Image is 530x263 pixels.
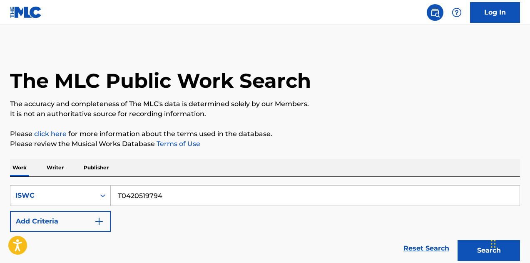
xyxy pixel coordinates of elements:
[452,7,462,17] img: help
[15,191,90,201] div: ISWC
[399,239,453,258] a: Reset Search
[10,211,111,232] button: Add Criteria
[10,139,520,149] p: Please review the Musical Works Database
[10,6,42,18] img: MLC Logo
[491,231,496,256] div: Drag
[10,68,311,93] h1: The MLC Public Work Search
[427,4,443,21] a: Public Search
[10,99,520,109] p: The accuracy and completeness of The MLC's data is determined solely by our Members.
[10,109,520,119] p: It is not an authoritative source for recording information.
[458,240,520,261] button: Search
[94,216,104,226] img: 9d2ae6d4665cec9f34b9.svg
[34,130,67,138] a: click here
[44,159,66,176] p: Writer
[448,4,465,21] div: Help
[470,2,520,23] a: Log In
[81,159,111,176] p: Publisher
[488,223,530,263] iframe: Chat Widget
[430,7,440,17] img: search
[10,159,29,176] p: Work
[155,140,200,148] a: Terms of Use
[10,129,520,139] p: Please for more information about the terms used in the database.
